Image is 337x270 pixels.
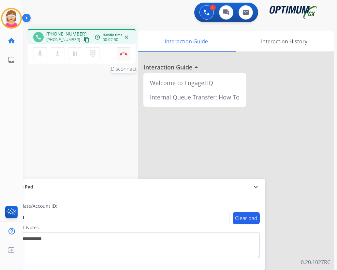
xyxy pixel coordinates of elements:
mat-icon: mic [36,50,44,58]
mat-icon: merge_type [54,50,62,58]
span: Handle time [103,32,123,37]
label: Contact Notes: [8,224,40,231]
div: Interaction History [234,31,334,52]
div: Internal Queue Transfer: How To [146,90,243,104]
mat-icon: inbox [7,56,15,64]
mat-icon: phone [36,34,41,40]
mat-icon: content_copy [84,37,90,43]
mat-icon: dialpad [89,50,97,58]
mat-icon: close [124,34,129,40]
div: Welcome to EngageHQ [146,76,243,90]
img: control [120,52,127,55]
span: Disconnect [111,65,137,73]
div: Interaction Guide [138,31,234,52]
span: 00:07:50 [103,37,118,42]
img: avatar [2,9,21,27]
mat-icon: expand_more [252,183,260,191]
p: 0.20.1027RC [301,258,330,266]
span: [PHONE_NUMBER] [46,37,80,42]
mat-icon: pause [71,50,79,58]
mat-icon: access_time [95,34,100,40]
button: Clear pad [233,212,260,224]
button: Disconnect [117,47,130,61]
mat-icon: home [7,37,15,45]
label: Candidate/Account ID: [8,203,57,209]
div: 1 [210,5,216,10]
span: [PHONE_NUMBER] [46,31,87,37]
